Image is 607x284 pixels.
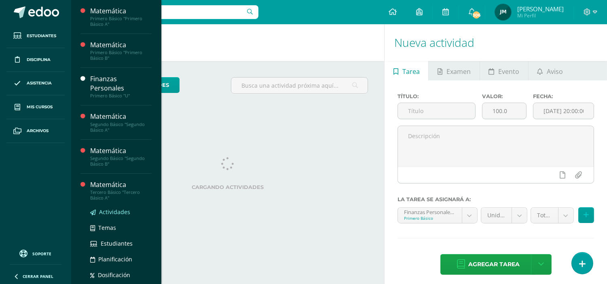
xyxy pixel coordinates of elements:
[529,61,572,80] a: Aviso
[533,103,594,119] input: Fecha de entrega
[98,255,132,263] span: Planificación
[90,207,152,217] a: Actividades
[23,273,53,279] span: Cerrar panel
[480,61,528,80] a: Evento
[90,16,152,27] div: Primero Básico "Primero Básico A"
[482,93,526,99] label: Valor:
[533,93,594,99] label: Fecha:
[90,146,152,156] div: Matemática
[90,239,152,248] a: Estudiantes
[537,208,552,223] span: Total (100.0pts)
[487,208,505,223] span: Unidad 4
[99,208,130,216] span: Actividades
[517,12,564,19] span: Mi Perfil
[33,251,52,257] span: Soporte
[398,196,594,202] label: La tarea se asignará a:
[90,112,152,121] div: Matemática
[404,208,456,215] div: Finanzas Personales 'U'
[231,78,368,93] input: Busca una actividad próxima aquí...
[90,74,152,93] div: Finanzas Personales
[482,103,526,119] input: Puntos máximos
[90,40,152,61] a: MatemáticaPrimero Básico "Primero Básico B"
[27,104,53,110] span: Mis cursos
[10,248,61,259] a: Soporte
[398,103,475,119] input: Título
[6,95,65,119] a: Mis cursos
[531,208,573,223] a: Total (100.0pts)
[98,224,116,231] span: Temas
[27,128,49,134] span: Archivos
[402,62,420,81] span: Tarea
[90,50,152,61] div: Primero Básico "Primero Básico B"
[81,24,374,61] h1: Actividades
[27,57,51,63] span: Disciplina
[90,93,152,99] div: Primero Básico "U"
[27,33,56,39] span: Estudiantes
[446,62,471,81] span: Examen
[90,223,152,232] a: Temas
[90,112,152,133] a: MatemáticaSegundo Básico "Segundo Básico A"
[517,5,564,13] span: [PERSON_NAME]
[90,180,152,201] a: MatemáticaTercero Básico "Tercero Básico A"
[481,208,527,223] a: Unidad 4
[6,48,65,72] a: Disciplina
[398,208,477,223] a: Finanzas Personales 'U'Primero Básico
[6,72,65,96] a: Asistencia
[394,24,597,61] h1: Nueva actividad
[495,4,511,20] img: 12b7c84a092dbc0c2c2dfa63a40b0068.png
[90,6,152,27] a: MatemáticaPrimero Básico "Primero Básico A"
[90,6,152,16] div: Matemática
[385,61,428,80] a: Tarea
[87,184,368,190] label: Cargando actividades
[76,5,258,19] input: Busca un usuario...
[429,61,479,80] a: Examen
[468,255,520,274] span: Agregar tarea
[6,24,65,48] a: Estudiantes
[98,271,130,279] span: Dosificación
[90,180,152,189] div: Matemática
[398,93,476,99] label: Título:
[90,189,152,201] div: Tercero Básico "Tercero Básico A"
[404,215,456,221] div: Primero Básico
[90,255,152,264] a: Planificación
[498,62,519,81] span: Evento
[90,270,152,280] a: Dosificación
[90,74,152,99] a: Finanzas PersonalesPrimero Básico "U"
[90,146,152,167] a: MatemáticaSegundo Básico "Segundo Básico B"
[90,122,152,133] div: Segundo Básico "Segundo Básico A"
[27,80,52,86] span: Asistencia
[90,40,152,50] div: Matemática
[6,119,65,143] a: Archivos
[547,62,563,81] span: Aviso
[90,156,152,167] div: Segundo Básico "Segundo Básico B"
[472,11,481,19] span: 306
[101,240,133,247] span: Estudiantes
